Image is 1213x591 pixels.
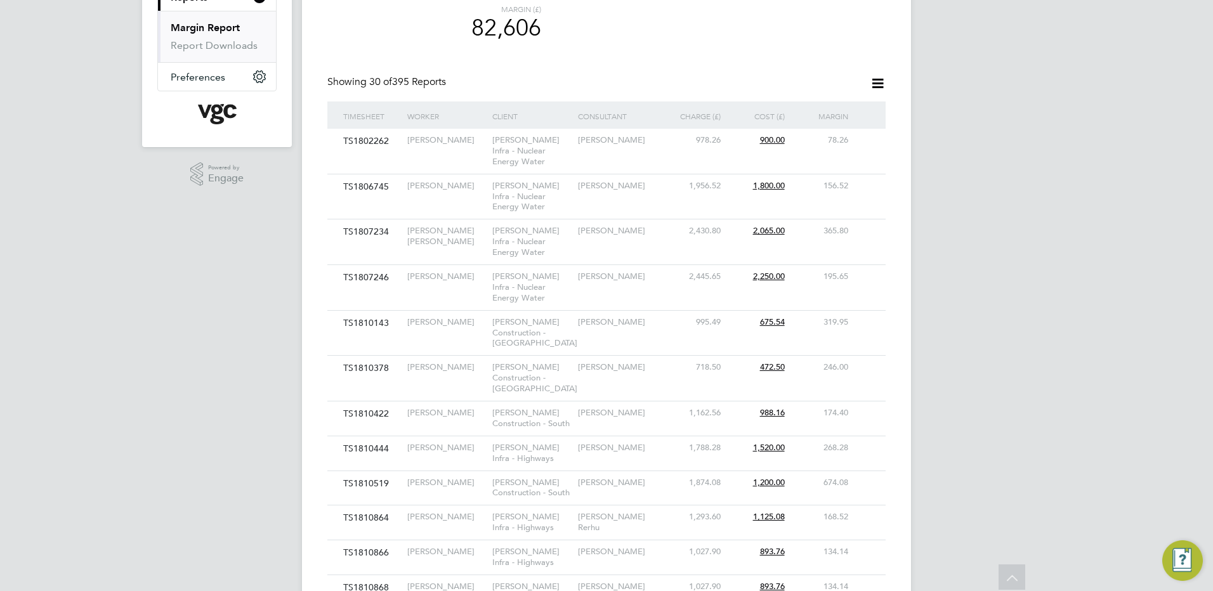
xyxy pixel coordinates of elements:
div: 168.52 [788,505,852,529]
div: 1,874.08 [660,471,724,495]
div: Consultant [575,101,660,131]
div: TS1810422 [340,401,404,425]
span: Powered by [208,162,244,173]
div: 319.95 [788,311,852,334]
div: [PERSON_NAME] [404,471,489,495]
span: 2,250.00 [753,271,785,282]
span: 900.00 [760,134,785,145]
div: [PERSON_NAME] Infra - Nuclear Energy Water [489,219,574,264]
a: Margin Report [171,22,240,34]
span: Preferences [171,71,225,83]
div: 674.08 [788,471,852,495]
button: Engage Resource Center [1162,540,1203,581]
div: Charge (£) [660,101,724,131]
div: TS1810519 [340,471,404,495]
div: [PERSON_NAME] [575,436,660,460]
div: [PERSON_NAME] [404,540,489,564]
div: 195.65 [788,265,852,289]
div: [PERSON_NAME] [575,540,660,564]
div: 82,606 [409,14,541,44]
div: 1,162.56 [660,401,724,425]
span: 1,520.00 [753,442,785,453]
div: [PERSON_NAME] Construction - South [489,471,574,505]
div: 1,027.90 [660,540,724,564]
div: [PERSON_NAME] [575,311,660,334]
span: 988.16 [760,407,785,418]
div: 1,293.60 [660,505,724,529]
div: TS1802262 [340,129,404,153]
button: Preferences [158,63,276,91]
div: [PERSON_NAME] [404,401,489,425]
div: Reports [158,11,276,62]
div: [PERSON_NAME] Infra - Highways [489,505,574,540]
div: TS1807234 [340,219,404,244]
img: vgcgroup-logo-retina.png [198,104,237,124]
div: [PERSON_NAME] [575,471,660,495]
span: 675.54 [760,316,785,327]
div: Worker [404,101,489,131]
span: 2,065.00 [753,225,785,236]
a: Powered byEngage [190,162,244,186]
div: TS1810143 [340,311,404,335]
div: [PERSON_NAME] Construction - South [489,401,574,436]
div: [PERSON_NAME] [404,356,489,379]
div: 2,430.80 [660,219,724,243]
div: [PERSON_NAME] Infra - Nuclear Energy Water [489,129,574,174]
div: [PERSON_NAME] [404,311,489,334]
div: 246.00 [788,356,852,379]
div: [PERSON_NAME] Infra - Nuclear Energy Water [489,265,574,310]
div: 718.50 [660,356,724,379]
div: 1,956.52 [660,174,724,198]
div: [PERSON_NAME] [404,505,489,529]
div: [PERSON_NAME] [575,129,660,152]
div: TS1810444 [340,436,404,460]
div: [PERSON_NAME] Infra - Highways [489,436,574,471]
span: 1,800.00 [753,180,785,191]
div: [PERSON_NAME] [404,174,489,198]
div: TS1810378 [340,356,404,380]
div: [PERSON_NAME] Construction - [GEOGRAPHIC_DATA] [489,356,574,401]
div: 2,445.65 [660,265,724,289]
div: [PERSON_NAME] Rerhu [575,505,660,540]
div: [PERSON_NAME] [PERSON_NAME] [404,219,489,254]
span: Engage [208,173,244,184]
a: Report Downloads [171,39,258,51]
span: 893.76 [760,546,785,557]
span: 1,200.00 [753,477,785,488]
div: Timesheet [340,101,404,131]
div: [PERSON_NAME] Infra - Nuclear Energy Water [489,174,574,219]
div: [PERSON_NAME] [575,219,660,243]
div: TS1810866 [340,540,404,564]
div: 174.40 [788,401,852,425]
div: Client [489,101,574,131]
div: Margin [788,101,852,131]
div: 365.80 [788,219,852,243]
div: [PERSON_NAME] [575,265,660,289]
span: 472.50 [760,361,785,372]
span: 30 of [369,75,392,88]
div: Showing [327,75,449,89]
div: 268.28 [788,436,852,460]
div: [PERSON_NAME] [404,129,489,152]
div: 134.14 [788,540,852,564]
div: Cost (£) [724,101,788,131]
a: Go to home page [157,104,277,124]
div: [PERSON_NAME] Construction - [GEOGRAPHIC_DATA] [489,311,574,356]
div: 995.49 [660,311,724,334]
span: 1,125.08 [753,511,785,522]
div: [PERSON_NAME] [575,356,660,379]
div: [PERSON_NAME] [575,174,660,198]
div: TS1807246 [340,265,404,289]
div: TS1806745 [340,174,404,198]
div: 1,788.28 [660,436,724,460]
div: [PERSON_NAME] Infra - Highways [489,540,574,575]
div: 156.52 [788,174,852,198]
div: [PERSON_NAME] [575,401,660,425]
div: Margin (£) [409,4,541,15]
span: 395 Reports [369,75,446,88]
div: TS1810864 [340,505,404,529]
div: [PERSON_NAME] [404,265,489,289]
div: 78.26 [788,129,852,152]
div: [PERSON_NAME] [404,436,489,460]
div: 978.26 [660,129,724,152]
